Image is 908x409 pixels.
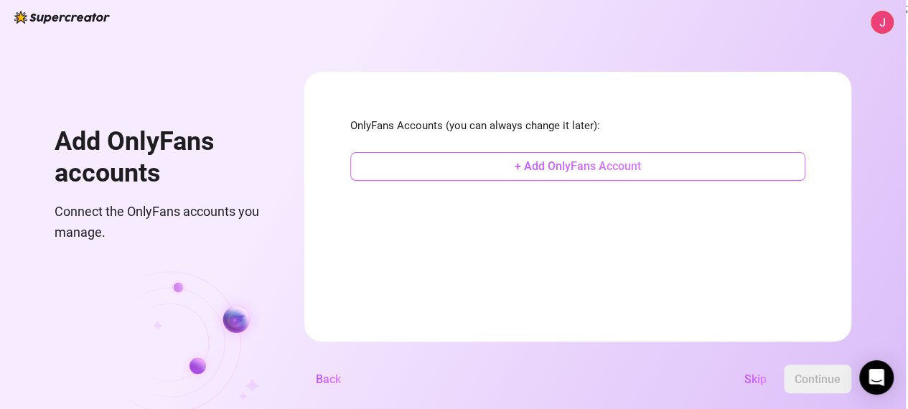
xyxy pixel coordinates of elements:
img: ACg8ocIXVqdJawZbq78i6nCb5JmpTR37M1i3OVHLzO0qp57YuVNYAQ=s96-c [871,11,893,33]
span: Back [316,372,341,386]
span: OnlyFans Accounts (you can always change it later): [350,118,805,135]
div: Open Intercom Messenger [859,360,894,395]
h1: Add OnlyFans accounts [55,126,270,189]
span: Connect the OnlyFans accounts you manage. [55,202,270,243]
button: Continue [784,365,851,393]
button: + Add OnlyFans Account [350,152,805,181]
span: + Add OnlyFans Account [515,159,641,173]
button: Skip [733,365,778,393]
span: Skip [744,372,767,386]
button: Back [304,365,352,393]
img: logo [14,11,110,24]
